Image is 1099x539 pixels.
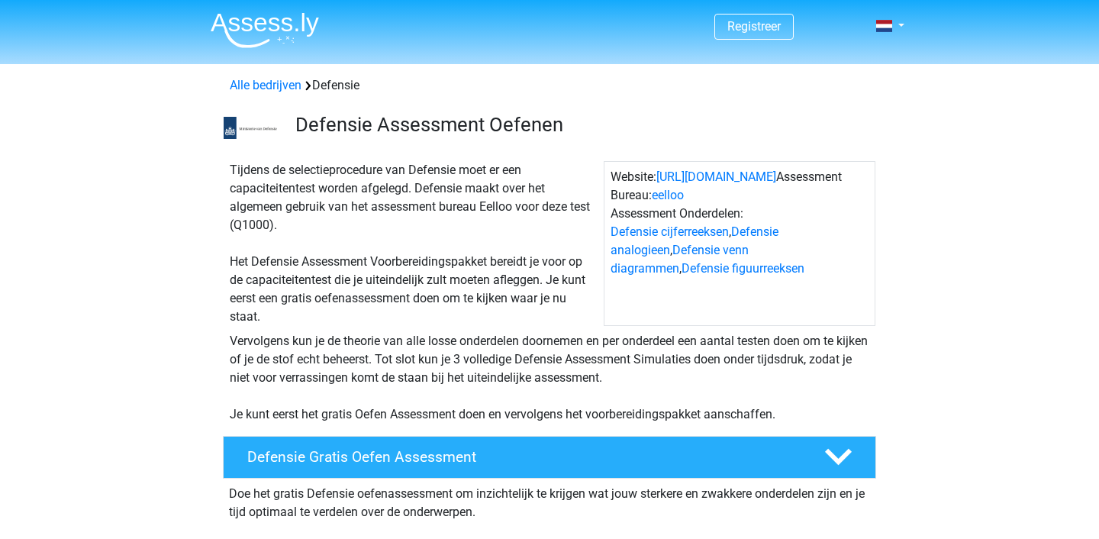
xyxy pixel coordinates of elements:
img: Assessly [211,12,319,48]
h4: Defensie Gratis Oefen Assessment [247,448,800,466]
a: Defensie venn diagrammen [611,243,749,276]
div: Doe het gratis Defensie oefenassessment om inzichtelijk te krijgen wat jouw sterkere en zwakkere ... [223,479,876,521]
div: Defensie [224,76,875,95]
div: Website: Assessment Bureau: Assessment Onderdelen: , , , [604,161,875,326]
a: Defensie cijferreeksen [611,224,729,239]
h3: Defensie Assessment Oefenen [295,113,864,137]
a: eelloo [652,188,684,202]
a: Defensie Gratis Oefen Assessment [217,436,882,479]
div: Tijdens de selectieprocedure van Defensie moet er een capaciteitentest worden afgelegd. Defensie ... [224,161,604,326]
a: Defensie figuurreeksen [682,261,804,276]
a: Defensie analogieen [611,224,778,257]
a: Registreer [727,19,781,34]
a: Alle bedrijven [230,78,301,92]
div: Vervolgens kun je de theorie van alle losse onderdelen doornemen en per onderdeel een aantal test... [224,332,875,424]
a: [URL][DOMAIN_NAME] [656,169,776,184]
